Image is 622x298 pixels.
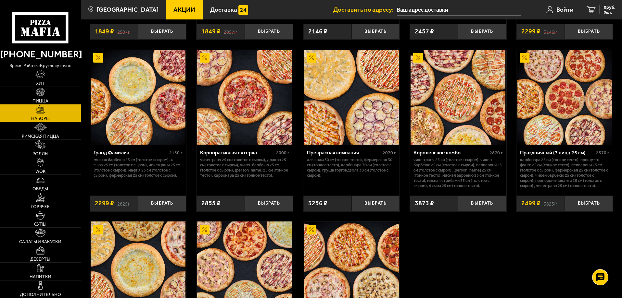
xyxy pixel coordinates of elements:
p: Чикен Ранч 25 см (толстое с сыром), Чикен Барбекю 25 см (толстое с сыром), Пепперони 25 см (толст... [413,157,503,188]
img: Праздничный (7 пицц 25 см) [517,50,612,145]
span: 2299 ₽ [521,28,540,35]
a: АкционныйКоролевское комбо [410,50,506,145]
p: Чикен Ранч 25 см (толстое с сыром), Дракон 25 см (толстое с сыром), Чикен Барбекю 25 см (толстое ... [200,157,289,178]
div: Королевское комбо [413,149,488,156]
span: Акции [173,6,195,13]
p: Мясная Барбекю 25 см (толстое с сыром), 4 сыра 25 см (толстое с сыром), Чикен Ранч 25 см (толстое... [94,157,183,178]
a: АкционныйГранд Фамилиа [90,50,186,145]
s: 3146 ₽ [544,28,557,35]
div: Прекрасная компания [307,149,381,156]
s: 2825 ₽ [117,200,130,207]
span: 2457 ₽ [415,28,434,35]
span: Горячее [31,205,50,209]
span: 2570 г [596,150,609,156]
button: Выбрать [245,196,293,211]
span: 3873 ₽ [415,200,434,207]
span: Напитки [30,275,51,279]
span: [GEOGRAPHIC_DATA] [97,6,159,13]
span: 2855 ₽ [201,200,221,207]
span: Доставить по адресу: [333,6,397,13]
span: Московский проспект, 212 [397,4,521,16]
img: Корпоративная пятерка [197,50,292,145]
span: Десерты [30,257,50,262]
span: 1849 ₽ [95,28,114,35]
button: Выбрать [245,24,293,40]
button: Выбрать [351,24,400,40]
button: Выбрать [565,24,613,40]
img: Акционный [413,53,423,63]
img: Гранд Фамилиа [91,50,185,145]
s: 2507 ₽ [117,28,130,35]
a: АкционныйПраздничный (7 пицц 25 см) [516,50,613,145]
span: Наборы [31,116,50,121]
span: Доставка [210,6,237,13]
img: 15daf4d41897b9f0e9f617042186c801.svg [238,5,248,15]
div: Праздничный (7 пицц 25 см) [520,149,594,156]
span: 2299 ₽ [95,200,114,207]
button: Выбрать [351,196,400,211]
span: WOK [35,169,45,174]
span: Пицца [32,99,48,103]
a: АкционныйПрекрасная компания [303,50,400,145]
img: Акционный [520,53,529,63]
button: Выбрать [138,196,186,211]
span: Войти [556,6,574,13]
span: Римская пицца [22,134,59,139]
span: 2146 ₽ [308,28,327,35]
span: 2000 г [276,150,289,156]
span: Супы [34,222,46,227]
span: Хит [36,81,45,86]
img: Акционный [200,225,209,234]
span: Обеды [32,187,48,191]
span: 3256 ₽ [308,200,327,207]
button: Выбрать [565,196,613,211]
button: Выбрать [458,196,506,211]
img: Акционный [200,53,209,63]
img: Акционный [93,53,103,63]
img: Акционный [93,225,103,234]
s: 3823 ₽ [544,200,557,207]
img: Прекрасная компания [304,50,399,145]
button: Выбрать [138,24,186,40]
span: 0 шт. [604,10,616,14]
span: Салаты и закуски [19,240,61,244]
img: Королевское комбо [411,50,505,145]
span: 1849 ₽ [201,28,221,35]
span: 2130 г [169,150,183,156]
img: Акционный [307,225,316,234]
span: 0 руб. [604,5,616,10]
span: Роллы [32,152,48,156]
input: Ваш адрес доставки [397,4,521,16]
p: Аль-Шам 30 см (тонкое тесто), Фермерская 30 см (тонкое тесто), Карбонара 30 см (толстое с сыром),... [307,157,396,178]
span: Дополнительно [20,292,61,297]
div: Корпоративная пятерка [200,149,274,156]
s: 2057 ₽ [224,28,237,35]
img: Акционный [307,53,316,63]
button: Выбрать [458,24,506,40]
p: Карбонара 25 см (тонкое тесто), Прошутто Фунги 25 см (тонкое тесто), Пепперони 25 см (толстое с с... [520,157,609,188]
span: 2070 г [383,150,396,156]
div: Гранд Фамилиа [94,149,168,156]
span: 2870 г [489,150,503,156]
span: 2499 ₽ [521,200,540,207]
a: АкционныйКорпоративная пятерка [197,50,293,145]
